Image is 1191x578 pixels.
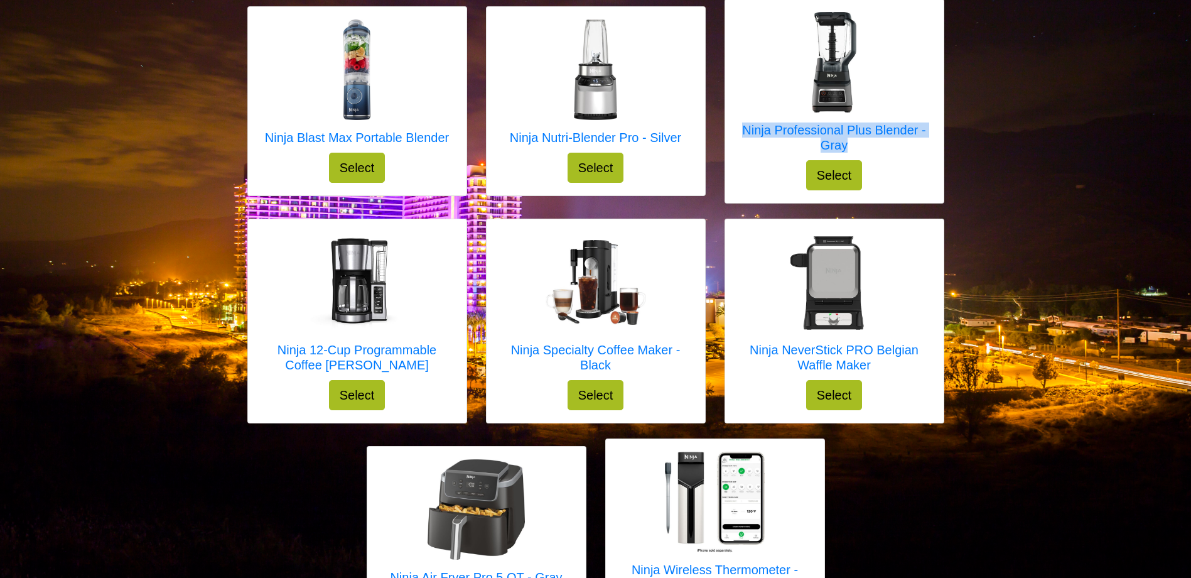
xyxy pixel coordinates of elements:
img: Ninja Air Fryer Pro 5 QT - Gray [426,459,526,560]
h5: Ninja Professional Plus Blender - Gray [738,123,931,153]
h5: Ninja Specialty Coffee Maker - Black [499,342,693,373]
a: Ninja Nutri-Blender Pro - Silver Ninja Nutri-Blender Pro - Silver [510,19,681,153]
img: Ninja Professional Plus Blender - Gray [784,12,885,112]
img: Ninja Specialty Coffee Maker - Black [546,240,646,325]
img: Ninja Wireless Thermometer - Black/Silver [665,452,765,552]
a: Ninja 12-Cup Programmable Coffee Brewer Ninja 12-Cup Programmable Coffee [PERSON_NAME] [261,232,454,380]
h5: Ninja Nutri-Blender Pro - Silver [510,130,681,145]
button: Select [568,380,624,410]
button: Select [329,380,385,410]
button: Select [568,153,624,183]
img: Ninja Blast Max Portable Blender [306,19,407,120]
img: Ninja 12-Cup Programmable Coffee Brewer [307,232,407,332]
a: Ninja Specialty Coffee Maker - Black Ninja Specialty Coffee Maker - Black [499,232,693,380]
img: Ninja Nutri-Blender Pro - Silver [545,19,645,120]
a: Ninja NeverStick PRO Belgian Waffle Maker Ninja NeverStick PRO Belgian Waffle Maker [738,232,931,380]
h5: Ninja NeverStick PRO Belgian Waffle Maker [738,342,931,373]
button: Select [329,153,385,183]
a: Ninja Blast Max Portable Blender Ninja Blast Max Portable Blender [265,19,449,153]
img: Ninja NeverStick PRO Belgian Waffle Maker [784,232,885,332]
h5: Ninja 12-Cup Programmable Coffee [PERSON_NAME] [261,342,454,373]
a: Ninja Professional Plus Blender - Gray Ninja Professional Plus Blender - Gray [738,12,931,160]
button: Select [806,160,863,190]
h5: Ninja Blast Max Portable Blender [265,130,449,145]
button: Select [806,380,863,410]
